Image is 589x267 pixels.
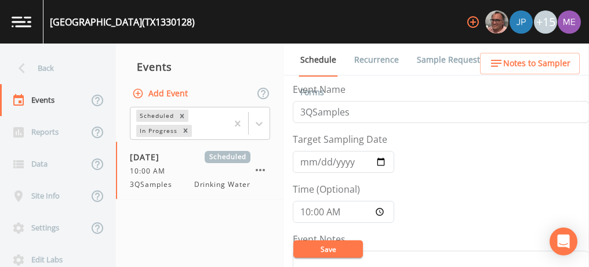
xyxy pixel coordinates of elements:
span: [DATE] [130,151,168,163]
a: Sample Requests [415,44,486,76]
img: e2d790fa78825a4bb76dcb6ab311d44c [485,10,508,34]
div: Scheduled [136,110,176,122]
span: Notes to Sampler [503,56,570,71]
div: Remove In Progress [179,125,192,137]
a: COC Details [500,44,550,76]
a: Schedule [299,44,338,77]
a: Recurrence [352,44,401,76]
div: Joshua gere Paul [509,10,533,34]
span: Scheduled [205,151,250,163]
label: Event Name [293,82,346,96]
label: Time (Optional) [293,182,360,196]
div: +15 [534,10,557,34]
label: Target Sampling Date [293,132,387,146]
img: d4d65db7c401dd99d63b7ad86343d265 [558,10,581,34]
button: Add Event [130,83,192,104]
span: 10:00 AM [130,166,172,176]
div: Open Intercom Messenger [550,228,577,255]
img: 41241ef155101aa6d92a04480b0d0000 [510,10,533,34]
button: Notes to Sampler [480,53,580,74]
div: Events [116,52,284,81]
label: Event Notes [293,232,346,246]
div: Mike Franklin [485,10,509,34]
span: 3QSamples [130,179,179,190]
a: Forms [299,76,326,109]
div: In Progress [136,125,179,137]
img: logo [12,16,31,27]
button: Save [293,240,363,258]
div: Remove Scheduled [176,110,188,122]
span: Drinking Water [194,179,250,190]
div: [GEOGRAPHIC_DATA] (TX1330128) [50,15,195,29]
a: [DATE]Scheduled10:00 AM3QSamplesDrinking Water [116,142,284,200]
